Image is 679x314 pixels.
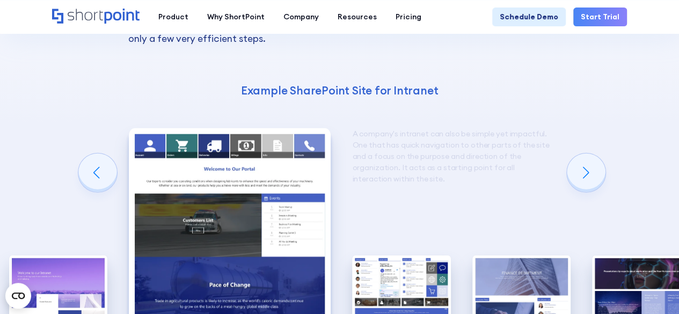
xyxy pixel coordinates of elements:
[567,154,605,192] div: Next slide
[158,11,188,23] div: Product
[283,11,319,23] div: Company
[198,8,274,26] a: Why ShortPoint
[573,8,627,26] a: Start Trial
[5,283,31,309] button: Open CMP widget
[128,83,551,98] h4: Example SharePoint Site for Intranet
[149,8,198,26] a: Product
[78,154,117,192] div: Previous slide
[625,262,679,314] iframe: Chat Widget
[207,11,265,23] div: Why ShortPoint
[274,8,328,26] a: Company
[338,11,377,23] div: Resources
[492,8,566,26] a: Schedule Demo
[328,8,386,26] a: Resources
[386,8,430,26] a: Pricing
[352,128,554,185] p: A company's intranet can also be simple yet impactful. One that has quick navigation to other par...
[396,11,421,23] div: Pricing
[52,9,140,25] a: Home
